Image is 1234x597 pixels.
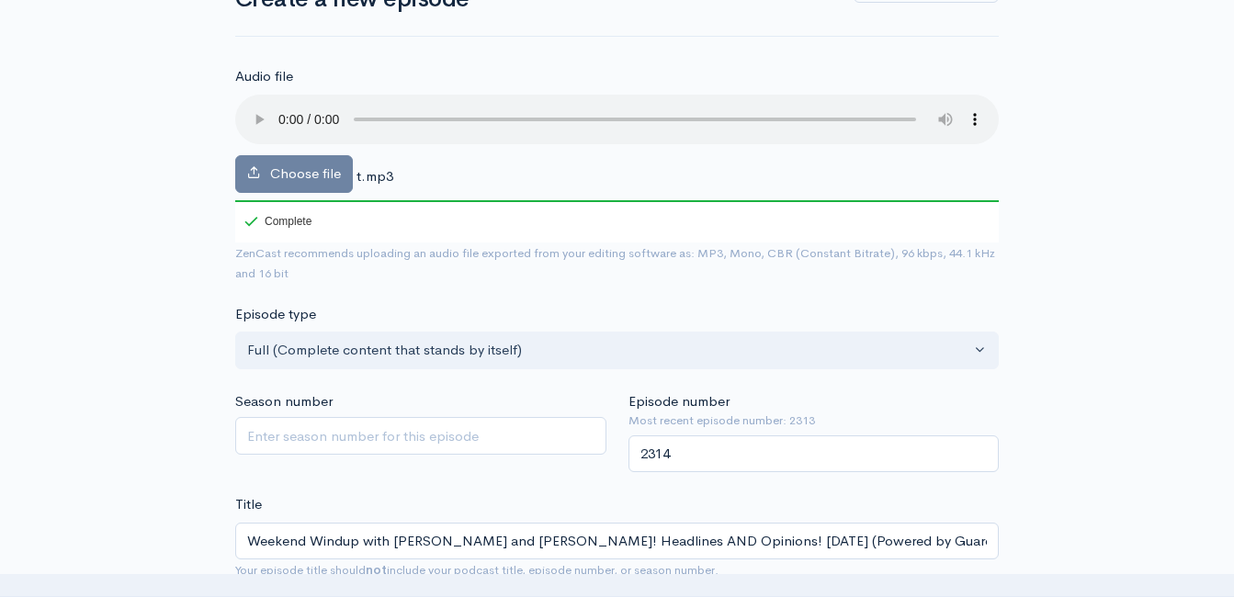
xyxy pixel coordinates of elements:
label: Title [235,494,262,515]
input: Enter episode number [628,435,1000,473]
label: Season number [235,391,333,412]
label: Episode type [235,304,316,325]
span: t.mp3 [357,167,393,185]
span: Choose file [270,164,341,182]
input: What is the episode's title? [235,523,999,560]
label: Episode number [628,391,730,412]
div: Full (Complete content that stands by itself) [247,340,970,361]
div: Complete [235,200,315,242]
strong: not [366,562,387,578]
label: Audio file [235,66,293,87]
div: Complete [244,216,311,227]
div: 100% [235,200,999,202]
input: Enter season number for this episode [235,417,606,455]
button: Full (Complete content that stands by itself) [235,332,999,369]
small: Your episode title should include your podcast title, episode number, or season number. [235,562,719,578]
small: Most recent episode number: 2313 [628,411,1000,430]
small: ZenCast recommends uploading an audio file exported from your editing software as: MP3, Mono, CBR... [235,245,995,282]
